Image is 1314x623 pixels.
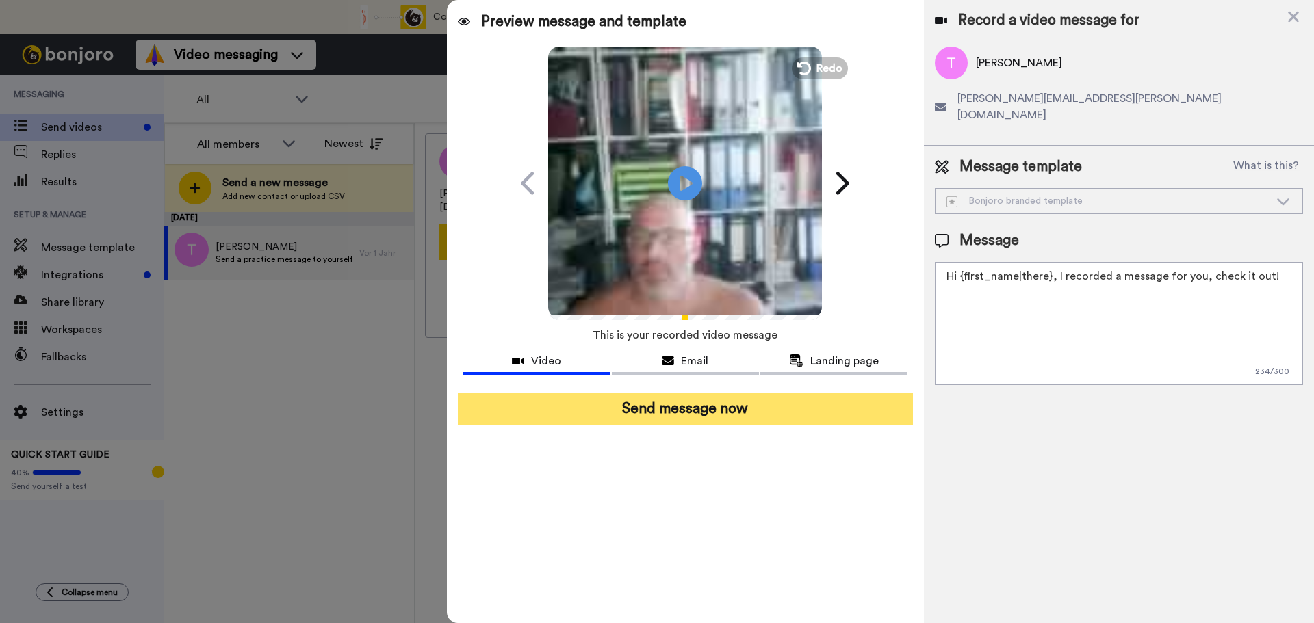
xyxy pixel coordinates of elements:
[946,194,1270,208] div: Bonjoro branded template
[458,393,913,425] button: Send message now
[959,230,1019,251] span: Message
[810,353,879,369] span: Landing page
[1229,157,1303,177] button: What is this?
[946,196,957,207] img: demo-template.svg
[935,262,1303,385] textarea: Hi {first_name|there}, I recorded a message for you, check it out!
[959,157,1082,177] span: Message template
[531,353,561,369] span: Video
[593,320,777,350] span: This is your recorded video message
[681,353,708,369] span: Email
